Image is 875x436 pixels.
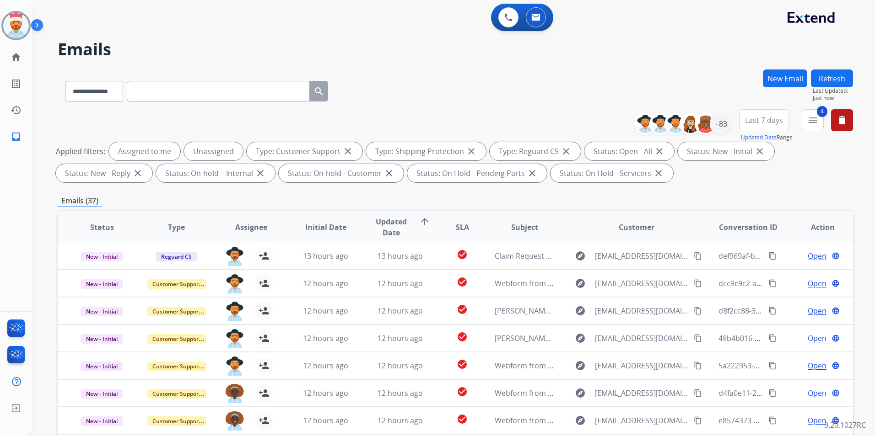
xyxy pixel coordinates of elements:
img: agent-avatar [226,411,244,431]
span: Type [168,222,185,233]
mat-icon: close [255,168,266,179]
span: New - Initial [81,334,123,344]
img: agent-avatar [226,356,244,376]
mat-icon: content_copy [768,307,777,315]
mat-icon: person_add [259,388,270,399]
span: New - Initial [81,362,123,371]
span: [EMAIL_ADDRESS][DOMAIN_NAME] [595,333,689,344]
div: Type: Shipping Protection [366,142,486,160]
span: 4 [817,106,827,117]
img: agent-avatar [226,247,244,266]
button: Refresh [811,69,853,87]
span: Reguard CS [156,252,197,261]
mat-icon: language [832,362,840,370]
mat-icon: history [11,105,22,116]
mat-icon: content_copy [694,416,702,425]
span: 12 hours ago [378,306,423,316]
span: Open [808,388,826,399]
div: Type: Customer Support [247,142,362,160]
mat-icon: language [832,389,840,397]
mat-icon: check_circle [457,386,468,397]
span: 12 hours ago [303,306,348,316]
span: 12 hours ago [378,278,423,288]
mat-icon: close [527,168,538,179]
mat-icon: menu [807,115,818,126]
mat-icon: delete [837,115,848,126]
mat-icon: explore [575,333,586,344]
div: Status: On Hold - Pending Parts [407,164,547,182]
span: 12 hours ago [378,415,423,425]
span: 49b4b016-c7b6-4522-a20a-f95fa6ea45dd [718,333,858,343]
mat-icon: person_add [259,305,270,316]
span: New - Initial [81,389,123,399]
span: New - Initial [81,307,123,316]
img: agent-avatar [226,384,244,403]
mat-icon: content_copy [768,416,777,425]
span: New - Initial [81,252,123,261]
mat-icon: person_add [259,360,270,371]
mat-icon: person_add [259,415,270,426]
button: Last 7 days [739,109,789,131]
div: Status: Open - All [584,142,674,160]
span: Customer Support [147,334,206,344]
span: Subject [511,222,538,233]
mat-icon: home [11,52,22,63]
span: 5a222353-2415-46da-8864-798fb170875a [718,361,859,371]
span: Status [90,222,114,233]
span: e8574373-6441-4075-9bf6-0fc7f40765dd [718,415,855,425]
span: [PERSON_NAME] damaged dresser [495,333,614,343]
span: dcc9c9c2-a162-43f5-bd1e-ae934ea576ca [718,278,857,288]
span: Customer Support [147,279,206,289]
mat-icon: language [832,252,840,260]
span: Webform from [EMAIL_ADDRESS][DOMAIN_NAME] on [DATE] [495,415,702,425]
mat-icon: explore [575,360,586,371]
span: Customer Support [147,362,206,371]
span: Webform from [EMAIL_ADDRESS][DOMAIN_NAME] on [DATE] [495,278,702,288]
th: Action [778,211,853,243]
mat-icon: explore [575,305,586,316]
span: Customer Support [147,307,206,316]
span: Webform from [EMAIL_ADDRESS][DOMAIN_NAME] on [DATE] [495,388,702,398]
span: Initial Date [305,222,346,233]
mat-icon: content_copy [694,362,702,370]
span: def969af-bcbb-41cf-a0bf-741c0b6353bb [718,251,854,261]
mat-icon: close [342,146,353,157]
mat-icon: content_copy [768,389,777,397]
mat-icon: person_add [259,250,270,261]
span: Just now [813,95,853,102]
mat-icon: content_copy [694,252,702,260]
mat-icon: explore [575,278,586,289]
p: 0.20.1027RC [824,420,866,431]
span: 12 hours ago [303,361,348,371]
mat-icon: close [754,146,765,157]
span: [EMAIL_ADDRESS][DOMAIN_NAME] [595,360,689,371]
mat-icon: close [383,168,394,179]
span: New - Initial [81,416,123,426]
span: Customer [619,222,654,233]
div: Assigned to me [109,142,180,160]
span: Customer Support [147,416,206,426]
mat-icon: content_copy [768,252,777,260]
span: [EMAIL_ADDRESS][DOMAIN_NAME] [595,250,689,261]
mat-icon: content_copy [768,362,777,370]
span: 12 hours ago [378,333,423,343]
span: 12 hours ago [303,415,348,425]
mat-icon: check_circle [457,331,468,342]
div: Status: On-hold – Internal [156,164,275,182]
span: 12 hours ago [378,361,423,371]
div: +83 [710,113,732,135]
span: [EMAIL_ADDRESS][DOMAIN_NAME] [595,415,689,426]
mat-icon: person_add [259,333,270,344]
span: Webform from [EMAIL_ADDRESS][DOMAIN_NAME] on [DATE] [495,361,702,371]
span: 12 hours ago [303,278,348,288]
div: Status: New - Initial [678,142,774,160]
div: Status: New - Reply [56,164,152,182]
div: Status: On Hold - Servicers [551,164,673,182]
span: Updated Date [371,216,412,238]
span: Open [808,305,826,316]
span: [EMAIL_ADDRESS][DOMAIN_NAME] [595,388,689,399]
mat-icon: language [832,334,840,342]
mat-icon: content_copy [694,334,702,342]
span: d4fa0e11-2da7-4600-8a38-f7ff0a491a15 [718,388,853,398]
mat-icon: close [561,146,572,157]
